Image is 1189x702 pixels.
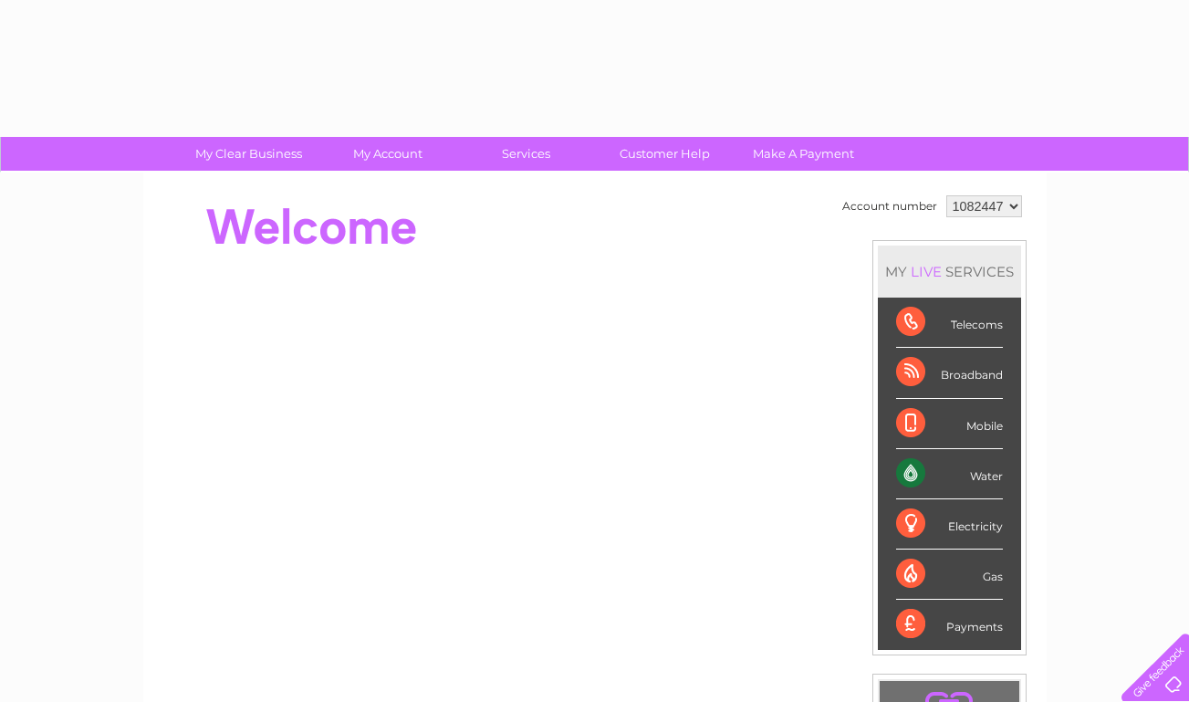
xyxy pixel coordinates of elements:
a: Customer Help [589,137,740,171]
div: Broadband [896,348,1003,398]
div: Electricity [896,499,1003,550]
a: Services [451,137,601,171]
div: MY SERVICES [878,246,1021,298]
div: Mobile [896,399,1003,449]
div: LIVE [907,263,945,280]
div: Telecoms [896,298,1003,348]
div: Payments [896,600,1003,649]
a: Make A Payment [728,137,879,171]
td: Account number [838,191,942,222]
a: My Account [312,137,463,171]
div: Water [896,449,1003,499]
div: Gas [896,550,1003,600]
a: My Clear Business [173,137,324,171]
